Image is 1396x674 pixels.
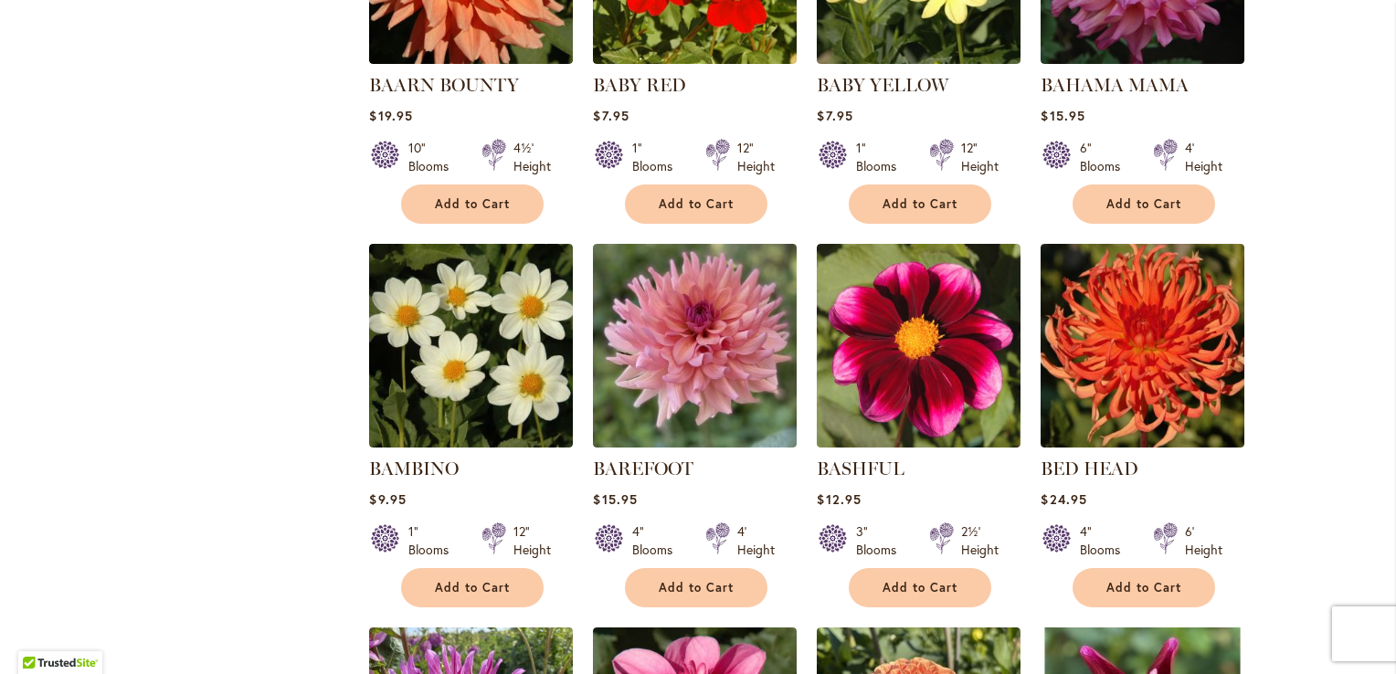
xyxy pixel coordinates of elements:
[14,609,65,660] iframe: Launch Accessibility Center
[1073,184,1215,224] button: Add to Cart
[1080,139,1131,175] div: 6" Blooms
[1185,522,1222,559] div: 6' Height
[593,458,693,479] a: BAREFOOT
[817,244,1021,448] img: BASHFUL
[659,580,734,595] span: Add to Cart
[435,580,510,595] span: Add to Cart
[513,522,551,559] div: 12" Height
[1041,74,1189,96] a: BAHAMA MAMA
[659,196,734,212] span: Add to Cart
[369,74,519,96] a: BAARN BOUNTY
[408,522,460,559] div: 1" Blooms
[593,434,797,451] a: BAREFOOT
[817,107,852,124] span: $7.95
[369,458,459,479] a: BAMBINO
[1185,139,1222,175] div: 4' Height
[369,434,573,451] a: BAMBINO
[883,196,957,212] span: Add to Cart
[883,580,957,595] span: Add to Cart
[625,568,767,607] button: Add to Cart
[817,490,861,508] span: $12.95
[1041,244,1244,448] img: BED HEAD
[856,522,907,559] div: 3" Blooms
[408,139,460,175] div: 10" Blooms
[632,522,683,559] div: 4" Blooms
[737,522,775,559] div: 4' Height
[1080,522,1131,559] div: 4" Blooms
[1041,50,1244,68] a: Bahama Mama
[817,458,904,479] a: BASHFUL
[737,139,775,175] div: 12" Height
[593,50,797,68] a: BABY RED
[369,107,412,124] span: $19.95
[1041,490,1086,508] span: $24.95
[401,184,544,224] button: Add to Cart
[625,184,767,224] button: Add to Cart
[1041,434,1244,451] a: BED HEAD
[1041,458,1138,479] a: BED HEAD
[369,50,573,68] a: Baarn Bounty
[849,568,991,607] button: Add to Cart
[961,139,999,175] div: 12" Height
[593,107,629,124] span: $7.95
[435,196,510,212] span: Add to Cart
[1041,107,1084,124] span: $15.95
[593,74,686,96] a: BABY RED
[856,139,907,175] div: 1" Blooms
[961,522,999,559] div: 2½' Height
[401,568,544,607] button: Add to Cart
[817,74,948,96] a: BABY YELLOW
[369,244,573,448] img: BAMBINO
[817,50,1021,68] a: BABY YELLOW
[593,490,637,508] span: $15.95
[1073,568,1215,607] button: Add to Cart
[1106,580,1181,595] span: Add to Cart
[1106,196,1181,212] span: Add to Cart
[369,490,406,508] span: $9.95
[632,139,683,175] div: 1" Blooms
[513,139,551,175] div: 4½' Height
[593,244,797,448] img: BAREFOOT
[849,184,991,224] button: Add to Cart
[817,434,1021,451] a: BASHFUL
